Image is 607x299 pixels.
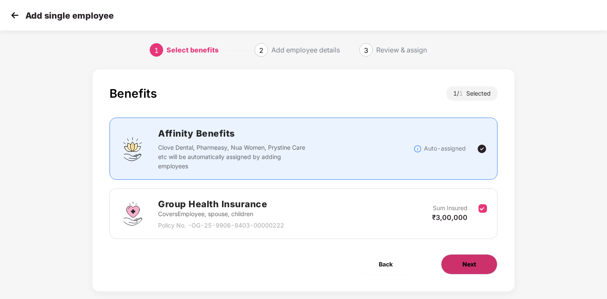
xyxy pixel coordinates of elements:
p: Policy No. - OG-25-9906-8403-00000222 [158,221,284,230]
div: Benefits [109,86,157,101]
p: Add single employee [25,11,114,21]
span: ₹3,00,000 [432,213,468,222]
span: 3 [364,46,368,55]
span: 1 [154,46,159,55]
button: Back [358,254,414,274]
img: svg+xml;base64,PHN2ZyBpZD0iVGljay0yNHgyNCIgeG1sbnM9Imh0dHA6Ly93d3cudzMub3JnLzIwMDAvc3ZnIiB3aWR0aD... [477,144,487,154]
span: Next [462,260,476,269]
span: 1 [459,90,466,97]
h2: Group Health Insurance [158,197,284,211]
div: 1 / Selected [446,86,498,101]
h2: Affinity Benefits [158,126,413,140]
img: svg+xml;base64,PHN2ZyB4bWxucz0iaHR0cDovL3d3dy53My5vcmcvMjAwMC9zdmciIHdpZHRoPSIzMCIgaGVpZ2h0PSIzMC... [8,9,21,22]
img: svg+xml;base64,PHN2ZyBpZD0iQWZmaW5pdHlfQmVuZWZpdHMiIGRhdGEtbmFtZT0iQWZmaW5pdHkgQmVuZWZpdHMiIHhtbG... [120,136,145,162]
p: Clove Dental, Pharmeasy, Nua Women, Prystine Care etc will be automatically assigned by adding em... [158,143,311,171]
span: Back [379,260,393,269]
button: Next [441,254,498,274]
div: Select benefits [167,43,219,57]
p: Sum Insured [433,203,468,213]
p: Auto-assigned [424,144,466,153]
img: svg+xml;base64,PHN2ZyBpZD0iSW5mb18tXzMyeDMyIiBkYXRhLW5hbWU9IkluZm8gLSAzMngzMiIgeG1sbnM9Imh0dHA6Ly... [413,145,422,153]
p: Covers Employee, spouse, children [158,209,284,219]
span: 2 [259,46,263,55]
div: Review & assign [376,43,427,57]
img: svg+xml;base64,PHN2ZyBpZD0iR3JvdXBfSGVhbHRoX0luc3VyYW5jZSIgZGF0YS1uYW1lPSJHcm91cCBIZWFsdGggSW5zdX... [120,201,145,226]
div: Add employee details [271,43,340,57]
